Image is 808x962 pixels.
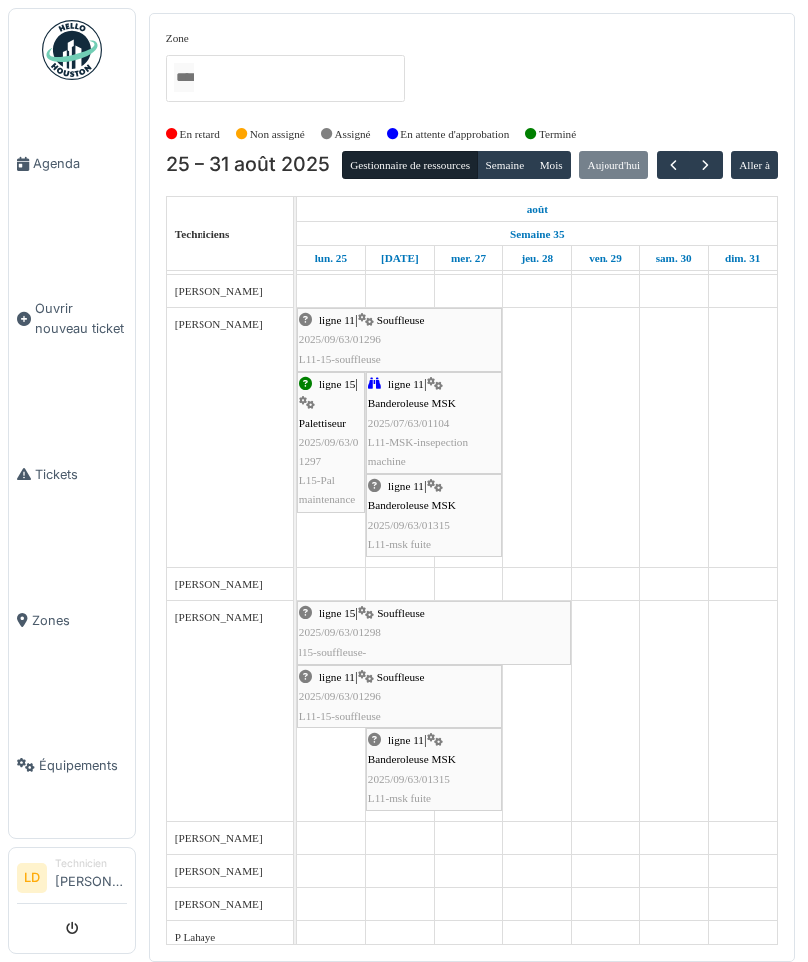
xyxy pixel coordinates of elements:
a: Équipements [9,693,135,838]
span: [PERSON_NAME] [175,285,263,297]
span: L11-msk fuite [368,538,431,550]
span: ligne 15 [319,607,355,619]
span: 2025/09/63/01296 [299,333,381,345]
button: Aujourd'hui [579,151,648,179]
a: Tickets [9,401,135,547]
a: 30 août 2025 [651,246,697,271]
label: Assigné [335,126,371,143]
span: Zones [32,611,127,630]
button: Suivant [689,151,722,180]
span: [PERSON_NAME] [175,318,263,330]
span: [PERSON_NAME] [175,865,263,877]
span: L11-MSK-insepection machine [368,436,468,467]
span: 2025/07/63/01104 [368,417,450,429]
div: | [299,375,363,509]
button: Gestionnaire de ressources [342,151,478,179]
li: [PERSON_NAME] [55,856,127,899]
div: | [368,731,500,808]
span: Souffleuse [377,607,425,619]
div: | [368,375,500,471]
a: 28 août 2025 [516,246,558,271]
a: Agenda [9,91,135,237]
div: | [368,477,500,554]
a: 31 août 2025 [720,246,765,271]
span: Équipements [39,756,127,775]
a: LD Technicien[PERSON_NAME] [17,856,127,904]
h2: 25 – 31 août 2025 [166,153,330,177]
a: 25 août 2025 [522,197,553,222]
span: Tickets [35,465,127,484]
button: Semaine [477,151,532,179]
a: Zones [9,547,135,693]
span: L11-15-souffleuse [299,353,381,365]
div: | [299,604,569,662]
span: 2025/09/63/01297 [299,436,359,467]
img: Badge_color-CXgf-gQk.svg [42,20,102,80]
label: Terminé [539,126,576,143]
span: L11-msk fuite [368,792,431,804]
span: Souffleuse [377,314,425,326]
div: Technicien [55,856,127,871]
label: En retard [180,126,220,143]
span: [PERSON_NAME] [175,898,263,910]
span: ligne 15 [319,378,355,390]
a: 29 août 2025 [584,246,627,271]
span: 2025/09/63/01315 [368,773,450,785]
span: ligne 11 [388,734,424,746]
a: Semaine 35 [505,222,569,246]
a: 25 août 2025 [310,246,352,271]
a: 27 août 2025 [446,246,491,271]
span: Ouvrir nouveau ticket [35,299,127,337]
span: P Lahaye [175,931,216,943]
input: Tous [174,63,194,92]
li: LD [17,863,47,893]
span: [PERSON_NAME] [175,578,263,590]
span: L11-15-souffleuse [299,710,381,721]
label: En attente d'approbation [400,126,509,143]
button: Précédent [657,151,690,180]
span: [PERSON_NAME] [175,832,263,844]
span: ligne 11 [388,480,424,492]
span: Souffleuse [377,671,425,683]
button: Mois [531,151,571,179]
span: 2025/09/63/01315 [368,519,450,531]
span: Techniciens [175,228,230,240]
span: Banderoleuse MSK [368,753,456,765]
span: 2025/09/63/01296 [299,690,381,702]
span: Palettiseur [299,417,346,429]
span: Banderoleuse MSK [368,499,456,511]
a: 26 août 2025 [376,246,424,271]
button: Aller à [731,151,778,179]
div: | [299,668,500,725]
span: ligne 11 [388,378,424,390]
span: Banderoleuse MSK [368,397,456,409]
span: ligne 11 [319,671,355,683]
span: L15-Pal maintenance [299,474,356,505]
label: Zone [166,30,189,47]
a: Ouvrir nouveau ticket [9,237,135,401]
span: 2025/09/63/01298 [299,626,381,638]
label: Non assigné [250,126,305,143]
span: [PERSON_NAME] [175,611,263,623]
span: ligne 11 [319,314,355,326]
span: Agenda [33,154,127,173]
span: l15-souffleuse- [299,646,367,658]
div: | [299,311,500,369]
